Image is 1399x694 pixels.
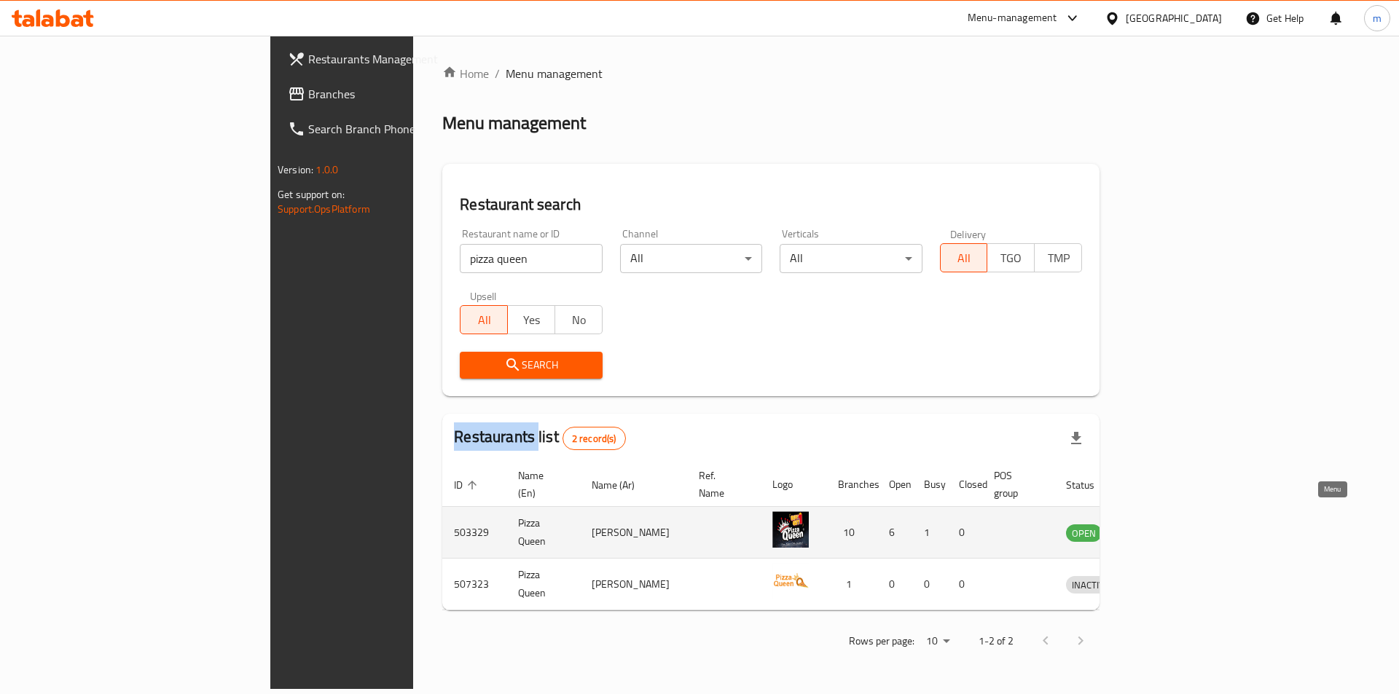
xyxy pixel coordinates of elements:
[1041,248,1076,269] span: TMP
[276,42,504,76] a: Restaurants Management
[826,559,877,610] td: 1
[278,160,313,179] span: Version:
[442,111,586,135] h2: Menu management
[308,50,493,68] span: Restaurants Management
[772,511,809,548] img: Pizza Queen
[278,185,345,204] span: Get support on:
[826,462,877,507] th: Branches
[460,194,1082,216] h2: Restaurant search
[877,507,912,559] td: 6
[1066,576,1116,594] div: INACTIVE
[276,111,504,146] a: Search Branch Phone
[950,229,987,239] label: Delivery
[442,65,1100,82] nav: breadcrumb
[968,9,1057,27] div: Menu-management
[308,85,493,103] span: Branches
[849,632,914,650] p: Rows per page:
[563,427,626,450] div: Total records count
[912,507,947,559] td: 1
[912,462,947,507] th: Busy
[278,200,370,218] a: Support.OpsPlatform
[947,559,982,610] td: 0
[454,426,625,450] h2: Restaurants list
[580,559,687,610] td: [PERSON_NAME]
[761,462,826,507] th: Logo
[276,76,504,111] a: Branches
[1059,421,1094,456] div: Export file
[460,244,602,273] input: Search for restaurant name or ID..
[1126,10,1222,26] div: [GEOGRAPHIC_DATA]
[877,462,912,507] th: Open
[993,248,1029,269] span: TGO
[592,476,654,494] span: Name (Ar)
[460,305,508,334] button: All
[460,352,602,379] button: Search
[506,507,580,559] td: Pizza Queen
[699,467,743,502] span: Ref. Name
[912,559,947,610] td: 0
[514,309,549,331] span: Yes
[947,507,982,559] td: 0
[772,563,809,599] img: Pizza Queen
[947,462,982,507] th: Closed
[507,305,555,334] button: Yes
[620,244,762,273] div: All
[442,462,1183,610] table: enhanced table
[518,467,563,502] span: Name (En)
[554,305,603,334] button: No
[506,559,580,610] td: Pizza Queen
[1066,577,1116,594] span: INACTIVE
[940,243,988,272] button: All
[1066,525,1102,542] span: OPEN
[316,160,338,179] span: 1.0.0
[920,631,955,652] div: Rows per page:
[826,507,877,559] td: 10
[454,476,482,494] span: ID
[877,559,912,610] td: 0
[994,467,1037,502] span: POS group
[1373,10,1382,26] span: m
[580,507,687,559] td: [PERSON_NAME]
[1066,476,1113,494] span: Status
[308,120,493,138] span: Search Branch Phone
[979,632,1014,650] p: 1-2 of 2
[466,309,502,331] span: All
[1034,243,1082,272] button: TMP
[471,356,590,374] span: Search
[506,65,603,82] span: Menu management
[561,309,597,331] span: No
[470,291,497,301] label: Upsell
[947,248,982,269] span: All
[780,244,922,273] div: All
[563,432,625,446] span: 2 record(s)
[987,243,1035,272] button: TGO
